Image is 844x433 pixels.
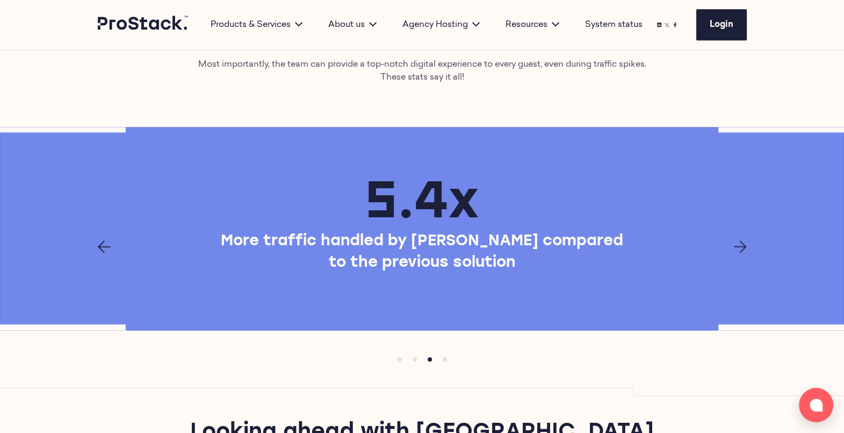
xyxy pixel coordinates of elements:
div: About us [315,18,389,31]
div: Agency Hosting [389,18,493,31]
button: Item 2 [422,352,437,367]
div: Resources [493,18,572,31]
a: System status [585,18,643,31]
button: Previous page [98,240,111,253]
button: Open chat window [799,388,833,422]
a: Prostack logo [98,16,189,34]
span: Login [710,20,733,29]
button: Item 1 [407,352,422,367]
button: Item 3 [437,352,452,367]
p: More traffic handled by [PERSON_NAME] compared to the previous solution [211,231,633,274]
div: Products & Services [198,18,315,31]
a: Login [696,9,747,40]
p: 5.4x [365,171,479,226]
button: Next page [734,240,747,253]
button: Item 0 [392,352,407,367]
